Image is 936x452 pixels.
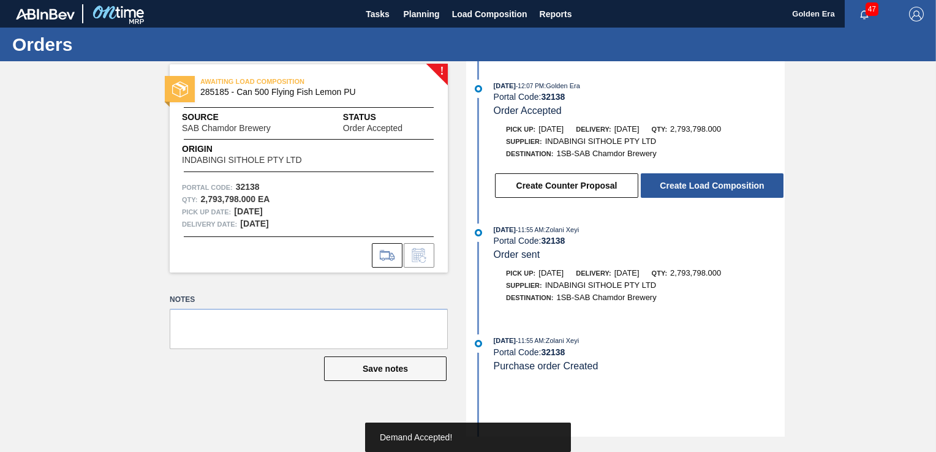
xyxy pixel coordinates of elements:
span: Tasks [364,7,391,21]
span: Pick up: [506,269,535,277]
span: Supplier: [506,138,542,145]
span: [DATE] [614,268,640,277]
strong: 2,793,798.000 EA [200,194,270,204]
span: Pick up Date: [182,206,231,218]
span: Qty: [652,269,667,277]
span: Load Composition [452,7,527,21]
strong: 32138 [541,92,565,102]
span: Reports [540,7,572,21]
span: 2,793,798.000 [670,124,721,134]
img: atual [475,340,482,347]
span: Order sent [494,249,540,260]
span: [DATE] [494,82,516,89]
span: 1SB-SAB Chamdor Brewery [556,293,656,302]
label: Notes [170,291,448,309]
span: Status [343,111,436,124]
span: AWAITING LOAD COMPOSITION [200,75,372,88]
span: Delivery Date: [182,218,237,230]
span: [DATE] [494,337,516,344]
span: Supplier: [506,282,542,289]
strong: 32138 [541,236,565,246]
span: [DATE] [494,226,516,233]
span: Delivery: [576,126,611,133]
img: TNhmsLtSVTkK8tSr43FrP2fwEKptu5GPRR3wAAAABJRU5ErkJggg== [16,9,75,20]
div: Portal Code: [494,236,785,246]
span: INDABINGI SITHOLE PTY LTD [545,281,657,290]
span: : Zolani Xeyi [544,337,579,344]
span: - 11:55 AM [516,337,544,344]
span: Portal Code: [182,181,233,194]
h1: Orders [12,37,230,51]
span: 2,793,798.000 [670,268,721,277]
span: Order Accepted [343,124,402,133]
span: Origin [182,143,332,156]
span: - 12:07 PM [516,83,544,89]
strong: 32138 [236,182,260,192]
span: INDABINGI SITHOLE PTY LTD [545,137,657,146]
span: Purchase order Created [494,361,598,371]
span: Planning [404,7,440,21]
strong: 32138 [541,347,565,357]
span: [DATE] [614,124,640,134]
span: Qty : [182,194,197,206]
span: - 11:55 AM [516,227,544,233]
span: 47 [866,2,878,16]
img: atual [475,229,482,236]
span: 1SB-SAB Chamdor Brewery [556,149,656,158]
span: Delivery: [576,269,611,277]
button: Save notes [324,356,447,381]
div: Portal Code: [494,92,785,102]
img: atual [475,85,482,92]
span: 285185 - Can 500 Flying Fish Lemon PU [200,88,423,97]
span: : Golden Era [544,82,580,89]
div: Portal Code: [494,347,785,357]
span: Pick up: [506,126,535,133]
div: Inform order change [404,243,434,268]
span: INDABINGI SITHOLE PTY LTD [182,156,302,165]
img: status [172,81,188,97]
img: Logout [909,7,924,21]
span: Destination: [506,294,553,301]
span: Source [182,111,308,124]
span: Destination: [506,150,553,157]
button: Create Load Composition [641,173,783,198]
button: Create Counter Proposal [495,173,638,198]
span: [DATE] [538,268,564,277]
span: Qty: [652,126,667,133]
span: Order Accepted [494,105,562,116]
span: : Zolani Xeyi [544,226,579,233]
div: Go to Load Composition [372,243,402,268]
strong: [DATE] [234,206,262,216]
span: [DATE] [538,124,564,134]
strong: [DATE] [240,219,268,228]
button: Notifications [845,6,884,23]
span: SAB Chamdor Brewery [182,124,271,133]
span: Demand Accepted! [380,432,452,442]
